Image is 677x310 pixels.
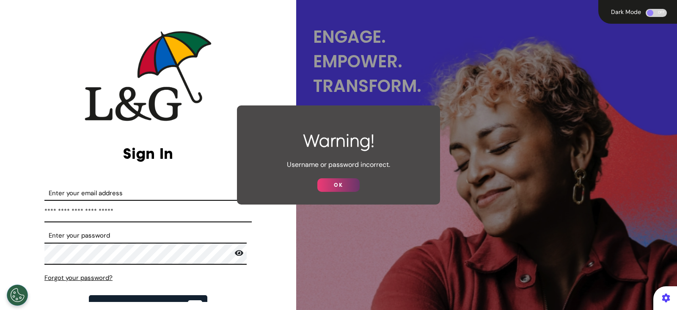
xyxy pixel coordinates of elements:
div: OFF [646,9,667,17]
h2: Warning! [245,131,432,151]
button: Open Preferences [7,285,28,306]
p: Username or password incorrect. [245,160,432,170]
button: OK [317,178,360,192]
div: Dark Mode [608,9,644,15]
